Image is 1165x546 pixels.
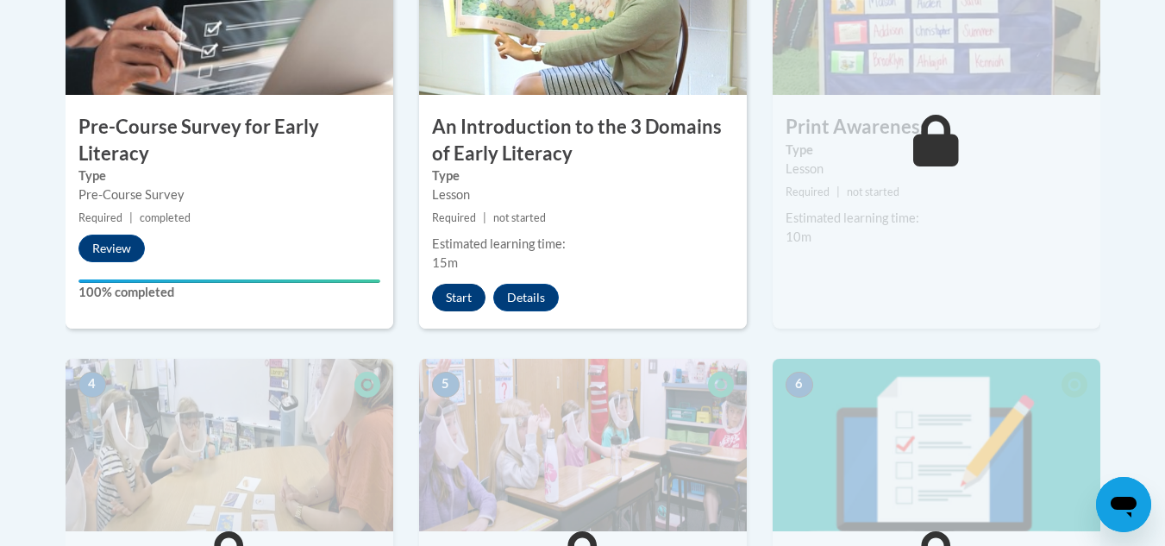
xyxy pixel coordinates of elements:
[78,279,380,283] div: Your progress
[847,185,899,198] span: not started
[432,166,734,185] label: Type
[786,160,1087,179] div: Lesson
[773,359,1100,531] img: Course Image
[432,211,476,224] span: Required
[419,359,747,531] img: Course Image
[78,185,380,204] div: Pre-Course Survey
[78,372,106,398] span: 4
[493,284,559,311] button: Details
[493,211,546,224] span: not started
[786,185,830,198] span: Required
[483,211,486,224] span: |
[78,235,145,262] button: Review
[1096,477,1151,532] iframe: Button to launch messaging window
[773,114,1100,141] h3: Print Awareness
[432,185,734,204] div: Lesson
[432,372,460,398] span: 5
[786,372,813,398] span: 6
[432,255,458,270] span: 15m
[66,114,393,167] h3: Pre-Course Survey for Early Literacy
[66,359,393,531] img: Course Image
[432,284,485,311] button: Start
[786,209,1087,228] div: Estimated learning time:
[129,211,133,224] span: |
[78,283,380,302] label: 100% completed
[140,211,191,224] span: completed
[432,235,734,254] div: Estimated learning time:
[786,229,811,244] span: 10m
[836,185,840,198] span: |
[419,114,747,167] h3: An Introduction to the 3 Domains of Early Literacy
[786,141,1087,160] label: Type
[78,166,380,185] label: Type
[78,211,122,224] span: Required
